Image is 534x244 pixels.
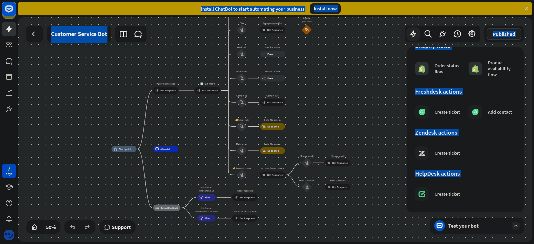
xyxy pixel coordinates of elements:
[232,167,252,170] div: 🔑 Account issues
[267,173,283,177] span: Bot Response
[112,222,131,232] span: Support
[258,142,288,146] div: Go to Main menu
[327,161,331,164] i: block_bot_response
[332,185,348,189] span: Bot Response
[232,70,252,73] div: Newsletter
[258,70,288,73] div: Newsletter flow
[332,161,348,164] span: Bot Response
[267,28,283,32] span: Bot Response
[44,222,58,232] div: 50%
[415,88,515,95] div: Freshdesk actions
[327,185,331,189] i: block_bot_response
[240,52,244,56] i: block_user_input
[119,147,131,151] span: Start point
[205,217,211,220] span: Filter
[240,196,255,199] span: Bot Response
[230,210,260,213] div: Contact us or start again
[161,206,178,209] span: Default fallback
[161,89,176,92] span: Bot Response
[488,109,512,115] div: Add contact
[323,179,353,182] div: Reset password
[201,6,304,12] div: Install ChatBot to start automating your business
[415,170,515,177] div: HelpDesk actions
[2,164,16,178] a: 7 days
[305,185,309,189] i: block_user_input
[230,189,260,192] div: Please rephrase
[232,46,252,49] div: Feedback
[305,28,309,32] i: block_faq
[435,191,460,197] div: Create ticket
[435,150,460,156] div: Create ticket
[240,125,244,129] i: block_user_input
[262,173,266,177] i: block_bot_response
[232,94,252,97] div: Contact us
[262,149,266,152] i: block_goto
[267,125,279,128] span: Go to step
[235,217,238,220] i: block_bot_response
[151,82,181,85] div: Welcome message
[6,172,12,176] div: days
[299,17,314,23] div: Popular questions
[240,28,244,32] i: block_user_input
[415,129,515,136] div: Zendesk actions
[240,149,244,153] i: block_user_input
[310,3,341,14] div: Install now
[232,118,252,122] div: 👋 Small talk
[258,46,288,49] div: Feedback flow
[156,206,159,209] i: block_fallback
[267,77,273,80] span: Flow
[205,196,211,199] span: Filter
[258,22,288,25] div: Type your question
[51,26,107,42] div: Customer Service Bot
[195,207,218,213] div: Bot doesn't understand 2x or more
[258,94,288,97] div: Contact info
[197,89,201,92] i: block_bot_response
[487,28,521,40] button: Published
[5,3,25,23] button: Open LiveChat chat widget
[267,52,273,56] span: Flow
[267,149,279,152] span: Go to step
[258,118,288,122] div: Go to Main menu
[488,60,515,78] div: Product availability flow
[232,142,252,146] div: Main menu
[7,166,11,172] div: 7
[323,154,353,158] div: Change email
[297,154,317,158] div: Change email
[240,76,244,80] i: block_user_input
[200,196,203,199] i: filter
[193,82,223,85] div: 🔙 Main menu
[195,186,218,192] div: Bot doesn't understand 1x
[114,147,117,151] i: home_2
[235,196,238,199] i: block_bot_response
[262,125,266,128] i: block_goto
[156,89,159,92] i: block_bot_response
[262,28,266,32] i: block_bot_response
[305,161,309,165] i: block_user_input
[232,22,252,25] div: FAQ
[267,101,283,104] span: Bot Response
[161,147,170,151] span: AI Assist
[297,179,317,182] div: Reset password
[200,217,203,220] i: filter
[262,77,266,80] i: builder_tree
[262,101,266,104] i: block_bot_response
[240,100,244,104] i: block_user_input
[202,89,218,92] span: Bot Response
[435,109,460,115] div: Create ticket
[240,217,255,220] span: Bot Response
[435,63,462,75] div: Order status flow
[240,173,244,177] i: block_user_input
[258,167,288,170] div: Account issues - menu
[448,222,508,229] div: Test your bot
[262,52,266,56] i: builder_tree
